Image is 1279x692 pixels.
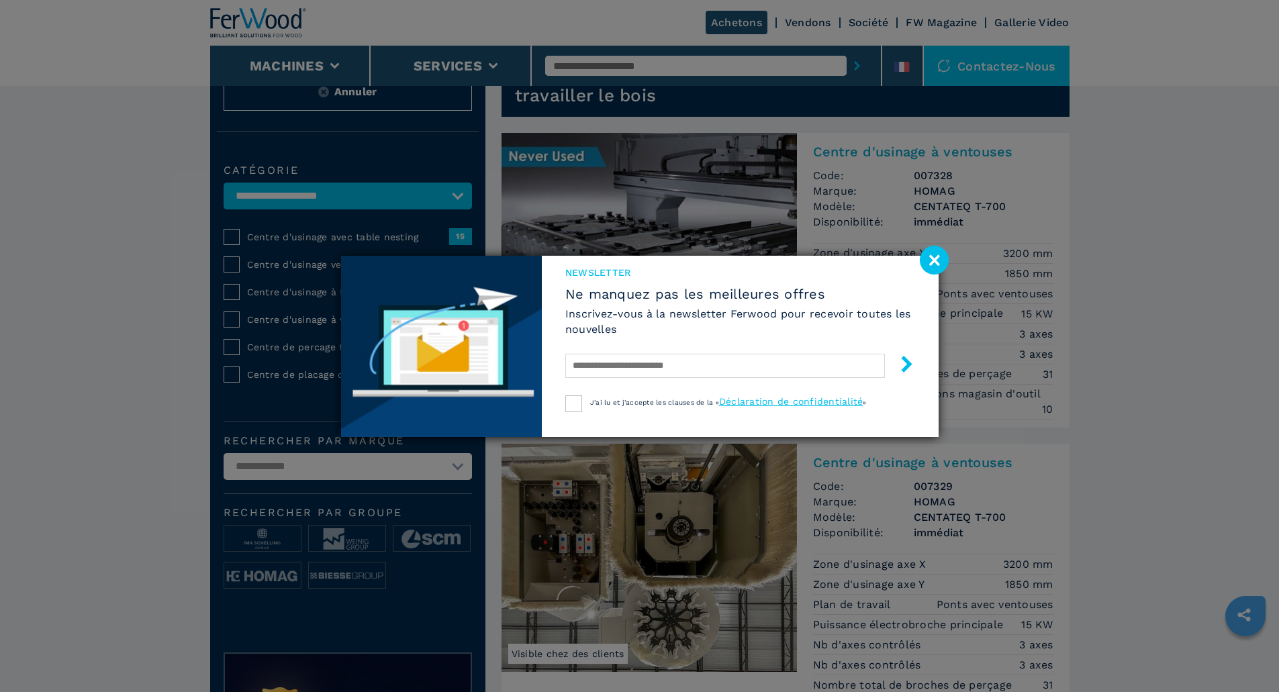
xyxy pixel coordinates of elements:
[863,399,866,406] span: »
[565,306,915,337] h6: Inscrivez-vous à la newsletter Ferwood pour recevoir toutes les nouvelles
[885,350,915,382] button: submit-button
[341,256,542,437] img: Newsletter image
[565,286,915,302] span: Ne manquez pas les meilleures offres
[590,399,719,406] span: J'ai lu et j'accepte les clauses de la «
[719,396,863,407] a: Déclaration de confidentialité
[565,266,915,279] span: Newsletter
